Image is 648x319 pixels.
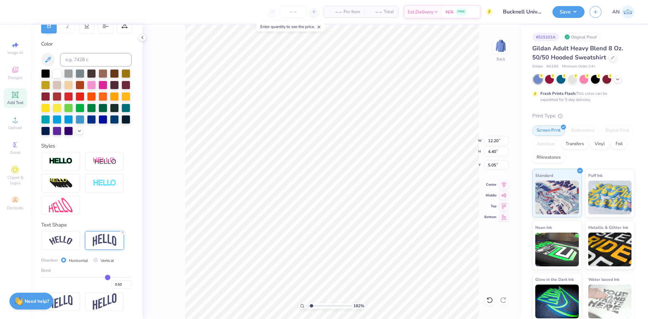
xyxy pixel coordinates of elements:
[552,6,585,18] button: Save
[590,139,609,149] div: Vinyl
[93,293,116,310] img: Rise
[280,6,306,18] input: – –
[7,50,23,55] span: Image AI
[8,75,23,80] span: Designs
[25,298,49,304] strong: Need help?
[535,224,552,231] span: Neon Ink
[588,172,602,179] span: Puff Ink
[408,8,433,16] span: Est. Delivery
[353,303,364,309] span: 182 %
[41,267,51,273] span: Bend
[612,8,620,16] span: AN
[532,33,559,41] div: # 515101A
[601,126,634,136] div: Digital Print
[7,100,23,105] span: Add Text
[540,91,576,96] strong: Fresh Prints Flash:
[7,205,23,211] span: Decorate
[561,139,588,149] div: Transfers
[532,44,623,61] span: Gildan Adult Heavy Blend 8 Oz. 50/50 Hooded Sweatshirt
[532,153,565,163] div: Rhinestones
[588,285,632,318] img: Water based Ink
[532,64,543,70] span: Gildan
[49,295,73,308] img: Flag
[535,172,553,179] span: Standard
[532,112,634,120] div: Print Type
[611,139,627,149] div: Foil
[484,193,496,198] span: Middle
[49,236,73,245] img: Arc
[344,8,360,16] span: Per Item
[484,215,496,219] span: Bottom
[446,8,454,16] span: N/A
[532,139,559,149] div: Applique
[621,5,634,19] img: Arlo Noche
[49,157,73,165] img: Stroke
[567,126,599,136] div: Embroidery
[612,5,634,19] a: AN
[368,8,382,16] span: – –
[562,64,596,70] span: Minimum Order: 24 +
[49,178,73,189] img: 3d Illusion
[588,276,619,283] span: Water based Ink
[458,9,465,14] span: FREE
[588,233,632,266] img: Metallic & Glitter Ink
[101,258,114,264] label: Vertical
[535,233,579,266] img: Neon Ink
[484,204,496,209] span: Top
[328,8,342,16] span: – –
[93,179,116,187] img: Negative Space
[60,53,132,67] input: e.g. 7428 c
[535,285,579,318] img: Glow in the Dark Ink
[532,126,565,136] div: Screen Print
[256,22,325,31] div: Enter quantity to see the price.
[49,198,73,212] img: Free Distort
[546,64,559,70] span: # G185
[41,142,132,150] div: Styles
[540,90,623,103] div: This color can be expedited for 5 day delivery.
[588,181,632,214] img: Puff Ink
[563,33,600,41] div: Original Proof
[384,8,394,16] span: Total
[41,257,58,263] span: Direction
[93,157,116,165] img: Shadow
[498,5,547,19] input: Untitled Design
[10,150,21,155] span: Greek
[41,40,132,48] div: Color
[496,56,505,62] div: Back
[69,258,88,264] label: Horizontal
[535,181,579,214] img: Standard
[588,224,628,231] span: Metallic & Glitter Ink
[484,182,496,187] span: Center
[93,234,116,247] img: Arch
[8,125,22,130] span: Upload
[535,276,574,283] span: Glow in the Dark Ink
[494,39,508,53] img: Back
[41,221,132,229] div: Text Shape
[3,175,27,186] span: Clipart & logos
